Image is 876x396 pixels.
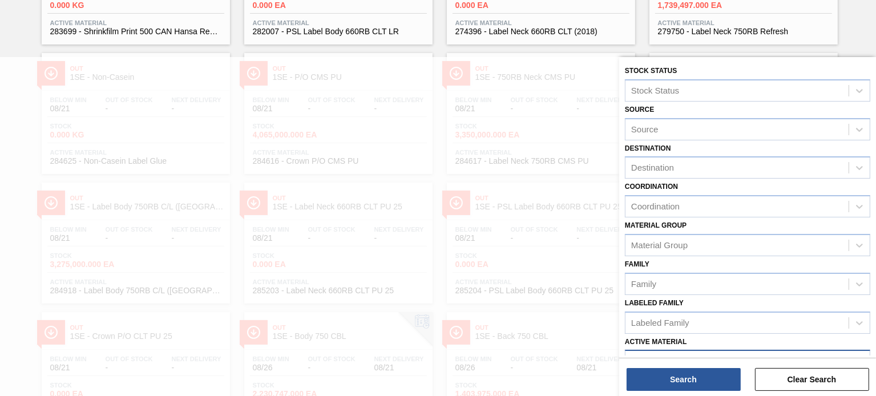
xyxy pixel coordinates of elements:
span: Active Material [658,19,829,26]
span: 0.000 KG [50,1,130,10]
span: 0.000 EA [455,1,535,10]
a: ÍconeOut1SE - 750RB Back CMS PUBelow Min08/21Out Of Stock-Next Delivery-Stock3,255,000.000 EAActi... [641,45,843,174]
div: Destination [631,163,674,173]
span: Active Material [50,19,221,26]
span: 0.000 EA [253,1,333,10]
label: Source [625,106,654,114]
label: Coordination [625,183,678,191]
label: Material Group [625,221,687,229]
span: Active Material [253,19,424,26]
div: Family [631,279,656,289]
label: Stock Status [625,67,677,75]
label: Destination [625,144,671,152]
div: Coordination [631,202,680,212]
span: Active Material [455,19,627,26]
label: Active Material [625,338,687,346]
a: ÍconeOut1SE - Non-CaseinBelow Min08/21Out Of Stock-Next Delivery-Stock0.000 KGActive Material2846... [33,45,236,174]
label: Labeled Family [625,299,684,307]
div: Stock Status [631,86,679,95]
div: Source [631,124,659,134]
span: 283699 - Shrinkfilm Print 500 CAN Hansa Reborn2 [50,27,221,36]
span: 282007 - PSL Label Body 660RB CLT LR [253,27,424,36]
div: Labeled Family [631,318,689,328]
a: ÍconeOut1SE - 750RB Neck CMS PUBelow Min08/21Out Of Stock-Next Delivery-Stock3,350,000.000 EAActi... [438,45,641,174]
span: 279750 - Label Neck 750RB Refresh [658,27,829,36]
div: Material Group [631,240,688,250]
span: 1,739,497.000 EA [658,1,738,10]
a: ÍconeOut1SE - P/O CMS PUBelow Min08/21Out Of Stock-Next Delivery-Stock4,065,000.000 EAActive Mate... [236,45,438,174]
span: 274396 - Label Neck 660RB CLT (2018) [455,27,627,36]
label: Family [625,260,649,268]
